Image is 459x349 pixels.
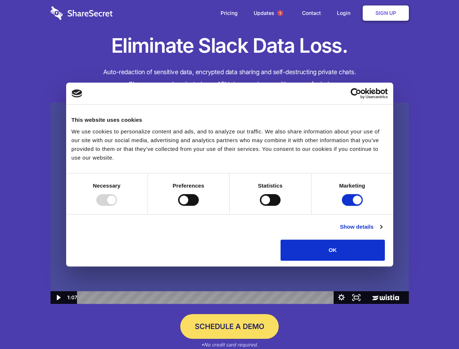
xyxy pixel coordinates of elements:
[339,182,365,189] strong: Marketing
[423,313,450,340] iframe: Drift Widget Chat Controller
[363,5,409,21] a: Sign Up
[201,342,258,348] em: *No credit card required.
[83,291,330,304] div: Playbar
[51,66,409,90] h4: Auto-redaction of sensitive data, encrypted data sharing and self-destructing private chats. Shar...
[72,89,82,97] img: logo
[334,291,349,304] button: Show settings menu
[51,6,113,20] img: logo-wordmark-white-trans-d4663122ce5f474addd5e946df7df03e33cb6a1c49d2221995e7729f52c070b2.svg
[51,103,409,304] img: Sharesecret
[364,291,408,304] a: Wistia Logo -- Learn More
[72,127,388,162] div: We use cookies to personalize content and ads, and to analyze our traffic. We also share informat...
[51,291,65,304] button: Play Video
[72,116,388,124] div: This website uses cookies
[277,10,283,16] span: 1
[324,88,388,99] a: Usercentrics Cookiebot - opens in a new window
[213,2,245,24] a: Pricing
[258,182,283,189] strong: Statistics
[281,240,385,261] button: OK
[180,314,279,339] a: Schedule a Demo
[330,2,361,24] a: Login
[173,182,204,189] strong: Preferences
[93,182,121,189] strong: Necessary
[51,33,409,59] h1: Eliminate Slack Data Loss.
[349,291,364,304] button: Fullscreen
[340,222,382,231] a: Show details
[295,2,328,24] a: Contact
